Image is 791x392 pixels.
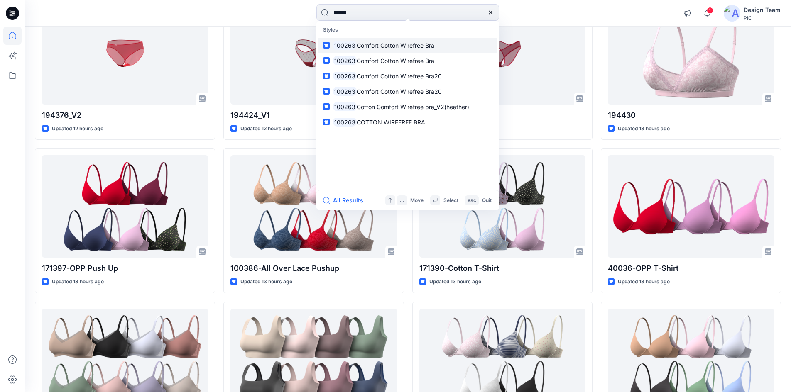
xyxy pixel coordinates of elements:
[419,110,585,121] p: 194424_V2
[318,99,497,114] a: 100263Cotton Comfort Wirefree bra_V2(heather)
[357,57,434,64] span: Comfort Cotton Wirefree Bra
[357,103,469,110] span: Cotton Comfort Wirefree bra_V2(heather)
[468,196,476,205] p: esc
[318,68,497,84] a: 100263Comfort Cotton Wirefree Bra20
[318,114,497,130] a: 100263COTTON WIREFREE BRA
[333,117,357,127] mark: 100263
[230,110,397,121] p: 194424_V1
[608,155,774,258] a: 40036-OPP T-Shirt
[357,88,442,95] span: Comfort Cotton Wirefree Bra20
[707,7,713,14] span: 1
[482,196,492,205] p: Quit
[608,263,774,274] p: 40036-OPP T-Shirt
[42,263,208,274] p: 171397-OPP Push Up
[333,87,357,96] mark: 100263
[52,124,103,133] p: Updated 12 hours ago
[333,102,357,112] mark: 100263
[52,278,104,286] p: Updated 13 hours ago
[724,5,740,22] img: avatar
[419,263,585,274] p: 171390-Cotton T-Shirt
[333,71,357,81] mark: 100263
[318,84,497,99] a: 100263Comfort Cotton Wirefree Bra20
[318,22,497,38] p: Styles
[230,155,397,258] a: 100386-All Over Lace Pushup
[618,278,670,286] p: Updated 13 hours ago
[357,119,425,126] span: COTTON WIREFREE BRA
[608,2,774,105] a: 194430
[240,124,292,133] p: Updated 12 hours ago
[230,2,397,105] a: 194424_V1
[323,195,369,205] button: All Results
[333,41,357,50] mark: 100263
[230,263,397,274] p: 100386-All Over Lace Pushup
[357,73,442,80] span: Comfort Cotton Wirefree Bra20
[333,56,357,66] mark: 100263
[357,42,434,49] span: Comfort Cotton Wirefree Bra
[42,2,208,105] a: 194376_V2
[42,110,208,121] p: 194376_V2
[443,196,458,205] p: Select
[744,15,781,21] div: PIC
[608,110,774,121] p: 194430
[618,124,670,133] p: Updated 13 hours ago
[419,155,585,258] a: 171390-Cotton T-Shirt
[42,155,208,258] a: 171397-OPP Push Up
[429,278,481,286] p: Updated 13 hours ago
[410,196,424,205] p: Move
[419,2,585,105] a: 194424_V2
[318,38,497,53] a: 100263Comfort Cotton Wirefree Bra
[744,5,781,15] div: Design Team
[240,278,292,286] p: Updated 13 hours ago
[318,53,497,68] a: 100263Comfort Cotton Wirefree Bra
